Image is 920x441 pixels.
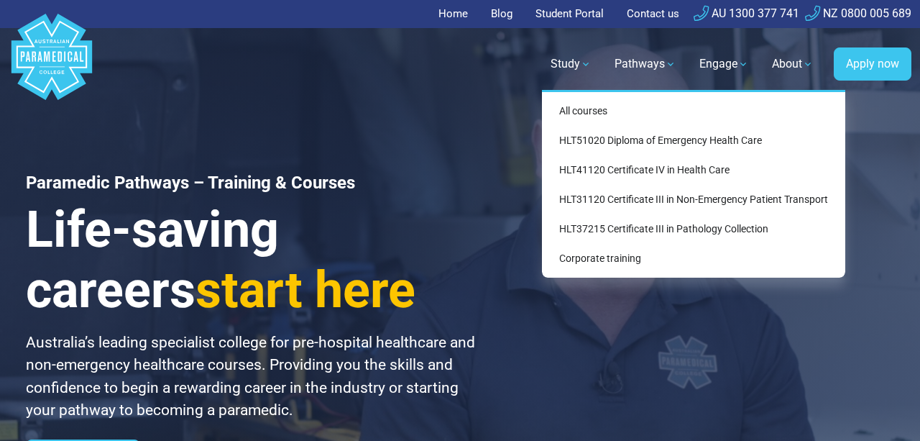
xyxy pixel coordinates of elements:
a: NZ 0800 005 689 [805,6,911,20]
a: Apply now [834,47,911,81]
div: Study [542,90,845,278]
a: Pathways [606,44,685,84]
a: About [763,44,822,84]
a: Engage [691,44,758,84]
p: Australia’s leading specialist college for pre-hospital healthcare and non-emergency healthcare c... [26,332,477,422]
span: start here [195,260,415,319]
a: All courses [548,98,839,124]
a: Study [542,44,600,84]
a: Corporate training [548,245,839,272]
a: HLT31120 Certificate III in Non-Emergency Patient Transport [548,186,839,213]
a: AU 1300 377 741 [694,6,799,20]
a: HLT51020 Diploma of Emergency Health Care [548,127,839,154]
h3: Life-saving careers [26,199,477,320]
a: Australian Paramedical College [9,28,95,101]
h1: Paramedic Pathways – Training & Courses [26,173,477,194]
a: HLT41120 Certificate IV in Health Care [548,157,839,183]
a: HLT37215 Certificate III in Pathology Collection [548,216,839,242]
